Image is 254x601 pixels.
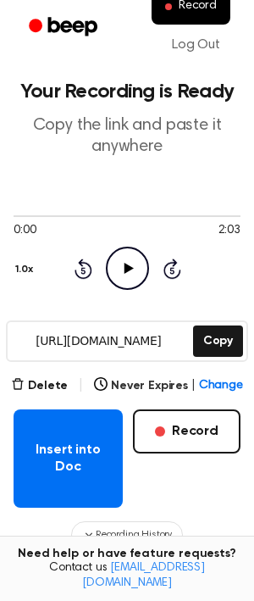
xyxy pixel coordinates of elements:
[193,326,243,357] button: Copy
[14,409,123,508] button: Insert into Doc
[155,25,237,65] a: Log Out
[10,561,244,591] span: Contact us
[11,377,68,395] button: Delete
[199,377,243,395] span: Change
[78,376,84,396] span: |
[17,11,113,44] a: Beep
[191,377,196,395] span: |
[14,115,240,158] p: Copy the link and paste it anywhere
[94,377,243,395] button: Never Expires|Change
[218,222,240,240] span: 2:03
[96,527,172,543] span: Recording History
[14,81,240,102] h1: Your Recording is Ready
[71,521,183,548] button: Recording History
[14,222,36,240] span: 0:00
[82,562,205,589] a: [EMAIL_ADDRESS][DOMAIN_NAME]
[14,255,39,284] button: 1.0x
[133,409,240,454] button: Record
